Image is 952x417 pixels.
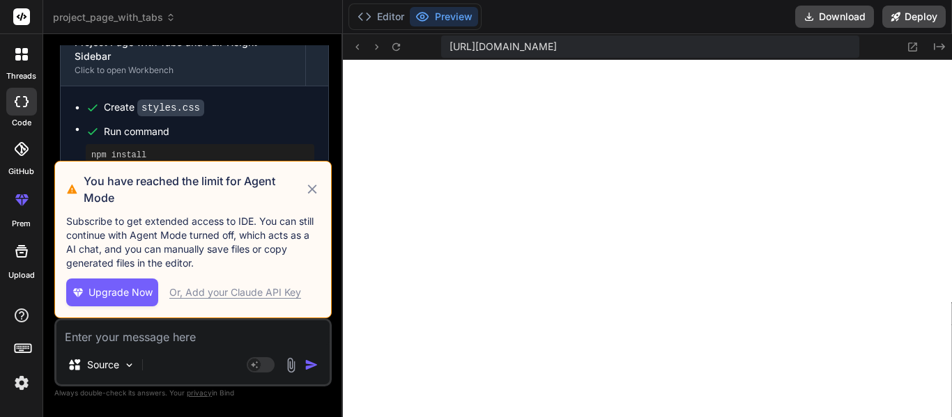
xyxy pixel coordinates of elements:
span: privacy [187,388,212,397]
button: Deploy [882,6,946,28]
label: Upload [8,269,35,281]
code: styles.css [137,100,204,116]
img: Pick Models [123,359,135,371]
label: code [12,117,31,129]
p: Always double-check its answers. Your in Bind [54,386,332,400]
iframe: Preview [343,60,952,417]
img: settings [10,371,33,395]
span: project_page_with_tabs [53,10,176,24]
p: Source [87,358,119,372]
button: Preview [410,7,478,26]
img: icon [305,358,318,372]
span: [URL][DOMAIN_NAME] [450,40,557,54]
div: Create [104,100,204,115]
h3: You have reached the limit for Agent Mode [84,173,305,206]
button: Project Page with Tabs and Full-Height SidebarClick to open Workbench [61,26,305,86]
label: threads [6,70,36,82]
pre: npm install [91,150,309,161]
img: attachment [283,357,299,373]
button: Editor [352,7,410,26]
button: Upgrade Now [66,278,158,306]
button: Download [795,6,874,28]
div: Click to open Workbench [75,65,291,76]
div: Or, Add your Claude API Key [169,285,301,299]
label: prem [12,218,31,230]
p: Subscribe to get extended access to IDE. You can still continue with Agent Mode turned off, which... [66,214,320,270]
span: Run command [104,125,314,139]
label: GitHub [8,166,34,178]
span: Upgrade Now [89,285,153,299]
div: Project Page with Tabs and Full-Height Sidebar [75,36,291,63]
